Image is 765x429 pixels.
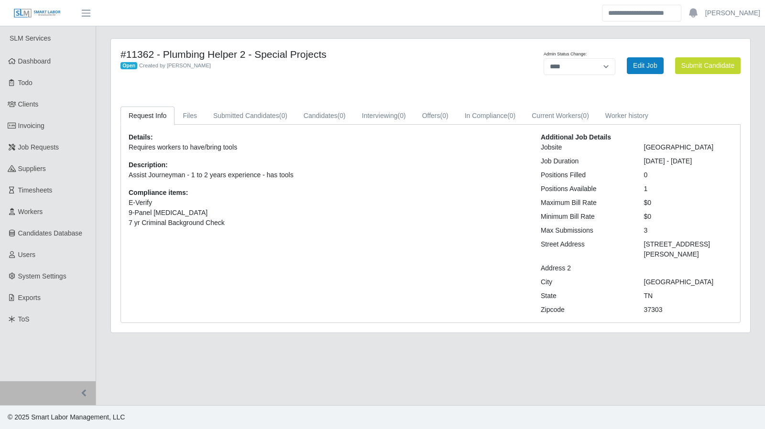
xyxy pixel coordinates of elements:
span: Open [120,62,137,70]
div: [GEOGRAPHIC_DATA] [637,277,740,287]
p: Assist Journeyman - 1 to 2 years experience - has tools [129,170,526,180]
li: 7 yr Criminal Background Check [129,218,526,228]
a: Request Info [120,107,175,125]
span: © 2025 Smart Labor Management, LLC [8,413,125,421]
span: Users [18,251,36,258]
div: Job Duration [534,156,637,166]
li: 9-Panel [MEDICAL_DATA] [129,208,526,218]
div: Zipcode [534,305,637,315]
div: Positions Available [534,184,637,194]
div: Address 2 [534,263,637,273]
a: In Compliance [457,107,524,125]
li: E-Verify [129,198,526,208]
span: (0) [398,112,406,119]
a: Files [175,107,205,125]
span: Job Requests [18,143,59,151]
a: Current Workers [524,107,597,125]
div: Maximum Bill Rate [534,198,637,208]
span: (0) [279,112,287,119]
span: (0) [440,112,448,119]
div: $0 [637,212,740,222]
div: [GEOGRAPHIC_DATA] [637,142,740,152]
div: Jobsite [534,142,637,152]
div: State [534,291,637,301]
span: (0) [507,112,515,119]
div: Max Submissions [534,225,637,236]
b: Compliance items: [129,189,188,196]
label: Admin Status Change: [544,51,587,58]
div: [DATE] - [DATE] [637,156,740,166]
span: Invoicing [18,122,44,129]
div: City [534,277,637,287]
div: Street Address [534,239,637,259]
span: SLM Services [10,34,51,42]
a: Candidates [295,107,354,125]
span: ToS [18,315,30,323]
div: $0 [637,198,740,208]
span: Timesheets [18,186,53,194]
b: Description: [129,161,168,169]
h4: #11362 - Plumbing Helper 2 - Special Projects [120,48,476,60]
div: Minimum Bill Rate [534,212,637,222]
span: Suppliers [18,165,46,172]
span: Clients [18,100,39,108]
span: Dashboard [18,57,51,65]
div: 37303 [637,305,740,315]
a: Offers [414,107,457,125]
div: 1 [637,184,740,194]
a: Submitted Candidates [205,107,295,125]
div: [STREET_ADDRESS][PERSON_NAME] [637,239,740,259]
span: (0) [338,112,346,119]
span: Candidates Database [18,229,83,237]
button: Submit Candidate [675,57,741,74]
div: TN [637,291,740,301]
a: Edit Job [627,57,664,74]
span: Todo [18,79,33,86]
div: 3 [637,225,740,236]
span: System Settings [18,272,66,280]
img: SLM Logo [13,8,61,19]
p: Requires workers to have/bring tools [129,142,526,152]
div: Positions Filled [534,170,637,180]
input: Search [602,5,681,21]
span: (0) [581,112,589,119]
b: Details: [129,133,153,141]
a: Interviewing [354,107,414,125]
span: Workers [18,208,43,215]
span: Exports [18,294,41,301]
div: 0 [637,170,740,180]
span: Created by [PERSON_NAME] [139,63,211,68]
b: Additional Job Details [541,133,611,141]
a: Worker history [597,107,656,125]
a: [PERSON_NAME] [705,8,760,18]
